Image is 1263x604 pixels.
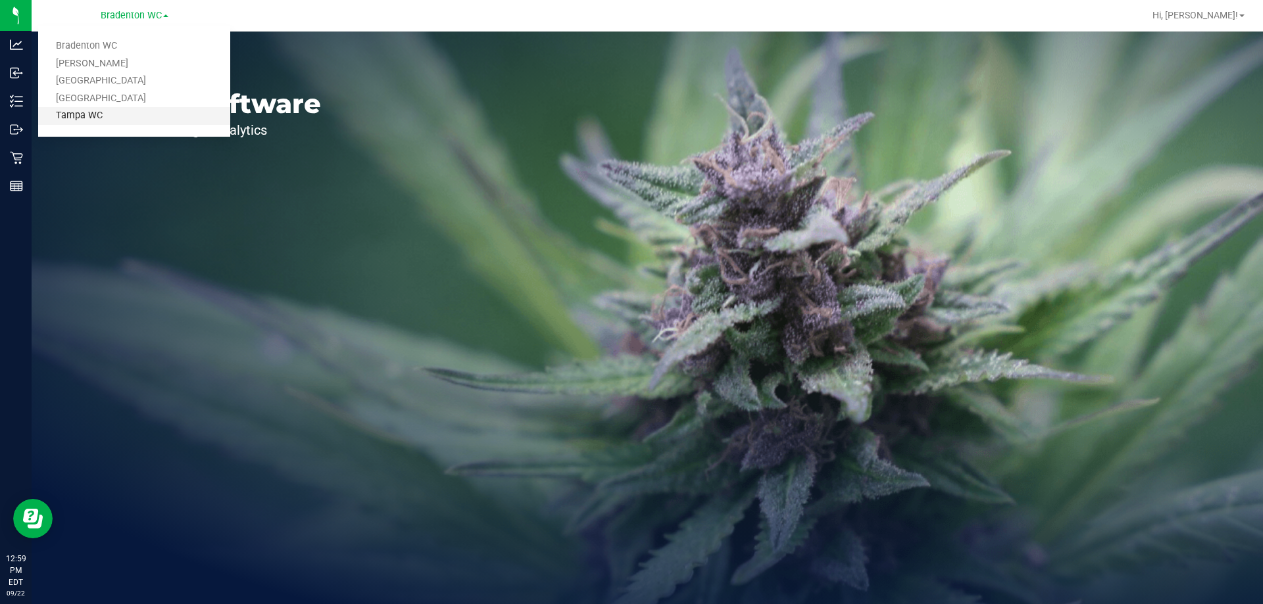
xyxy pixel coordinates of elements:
[13,499,53,538] iframe: Resource center
[10,95,23,108] inline-svg: Inventory
[10,38,23,51] inline-svg: Analytics
[10,66,23,80] inline-svg: Inbound
[1152,10,1238,20] span: Hi, [PERSON_NAME]!
[6,553,26,588] p: 12:59 PM EDT
[10,151,23,164] inline-svg: Retail
[38,37,230,55] a: Bradenton WC
[6,588,26,598] p: 09/22
[38,90,230,108] a: [GEOGRAPHIC_DATA]
[38,55,230,73] a: [PERSON_NAME]
[10,179,23,193] inline-svg: Reports
[10,123,23,136] inline-svg: Outbound
[101,10,162,21] span: Bradenton WC
[71,124,321,137] p: Seed-to-Sale Tracking & Analytics
[38,107,230,125] a: Tampa WC
[38,72,230,90] a: [GEOGRAPHIC_DATA]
